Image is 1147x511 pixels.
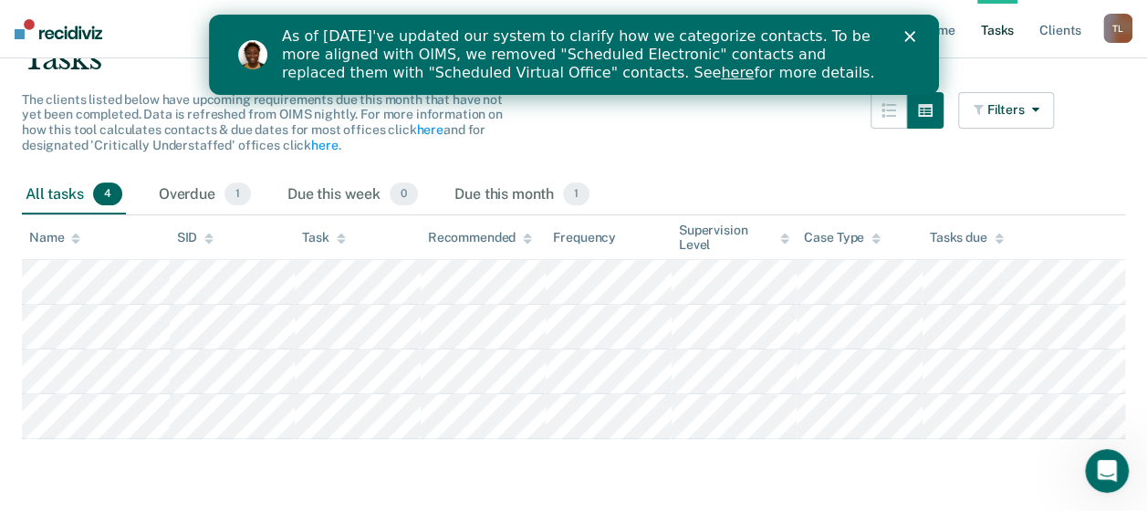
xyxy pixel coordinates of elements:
[563,182,589,206] span: 1
[22,175,126,215] div: All tasks4
[1103,14,1132,43] div: T L
[22,92,503,152] span: The clients listed below have upcoming requirements due this month that have not yet been complet...
[93,182,122,206] span: 4
[695,16,714,27] div: Close
[679,223,790,254] div: Supervision Level
[512,49,545,67] a: here
[428,230,532,245] div: Recommended
[284,175,422,215] div: Due this week0
[1085,449,1129,493] iframe: Intercom live chat
[224,182,251,206] span: 1
[390,182,418,206] span: 0
[22,40,1125,78] div: Tasks
[553,230,616,245] div: Frequency
[29,230,80,245] div: Name
[804,230,881,245] div: Case Type
[155,175,255,215] div: Overdue1
[209,15,939,95] iframe: Intercom live chat banner
[15,19,102,39] img: Recidiviz
[451,175,593,215] div: Due this month1
[311,138,338,152] a: here
[177,230,214,245] div: SID
[958,92,1055,129] button: Filters
[302,230,345,245] div: Task
[1103,14,1132,43] button: TL
[416,122,443,137] a: here
[930,230,1004,245] div: Tasks due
